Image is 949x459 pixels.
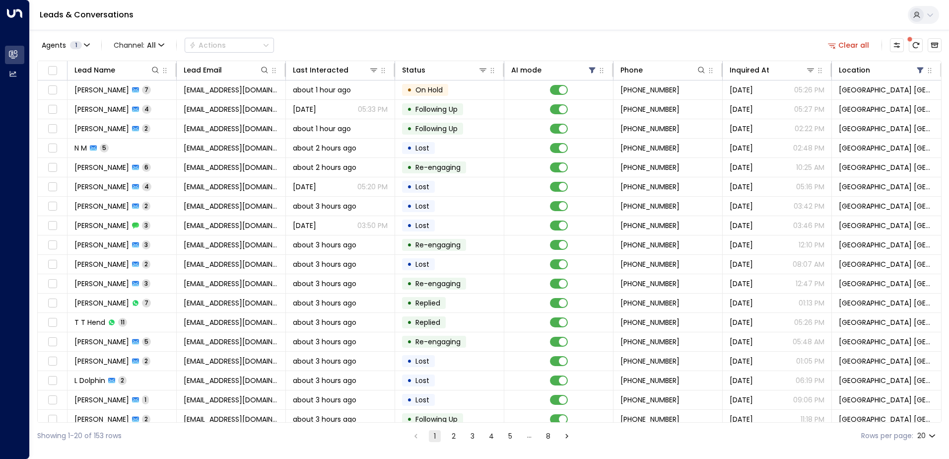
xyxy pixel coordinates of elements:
[839,414,934,424] span: Space Station Castle Bromwich
[357,221,388,230] p: 03:50 PM
[620,395,679,405] span: +447466817922
[407,333,412,350] div: •
[511,64,597,76] div: AI mode
[184,376,278,385] span: leildolphin@gmail.com
[730,221,753,230] span: Aug 08, 2025
[928,38,942,52] button: Archived Leads
[110,38,168,52] button: Channel:All
[839,395,934,405] span: Space Station Castle Bromwich
[794,201,824,211] p: 03:42 PM
[415,85,443,95] span: On Hold
[407,372,412,389] div: •
[184,298,278,308] span: martinjenns3427@gmail.com
[415,124,458,134] span: Following Up
[293,124,351,134] span: about 1 hour ago
[799,240,824,250] p: 12:10 PM
[74,64,160,76] div: Lead Name
[184,143,278,153] span: pothospeitho77@gmail.com
[142,240,150,249] span: 3
[839,104,934,114] span: Space Station Castle Bromwich
[839,182,934,192] span: Space Station Castle Bromwich
[730,279,753,289] span: Jul 16, 2025
[293,64,348,76] div: Last Interacted
[407,411,412,428] div: •
[793,143,824,153] p: 02:48 PM
[620,104,679,114] span: +447423125950
[46,258,59,271] span: Toggle select row
[796,279,824,289] p: 12:47 PM
[620,201,679,211] span: +447548609468
[415,182,429,192] span: Lost
[415,143,429,153] span: Lost
[142,260,150,268] span: 2
[407,120,412,137] div: •
[46,375,59,387] span: Toggle select row
[293,376,356,385] span: about 3 hours ago
[184,337,278,347] span: percynam@gmail.com
[839,221,934,230] span: Space Station Castle Bromwich
[415,317,440,327] span: Replied
[523,430,535,442] div: …
[839,259,934,269] span: Space Station Castle Bromwich
[46,394,59,406] span: Toggle select row
[620,337,679,347] span: +447784183222
[407,314,412,331] div: •
[407,391,412,408] div: •
[839,124,934,134] span: Space Station Castle Bromwich
[796,356,824,366] p: 01:05 PM
[730,64,769,76] div: Inquired At
[357,182,388,192] p: 05:20 PM
[511,64,542,76] div: AI mode
[839,201,934,211] span: Space Station Castle Bromwich
[74,124,129,134] span: Rustam Mustafajev
[407,198,412,215] div: •
[184,240,278,250] span: lees.millie22@icloud.com
[824,38,874,52] button: Clear all
[147,41,156,49] span: All
[620,124,679,134] span: +447478466345
[402,64,425,76] div: Status
[839,356,934,366] span: Space Station Castle Bromwich
[142,124,150,133] span: 2
[467,430,478,442] button: Go to page 3
[46,200,59,213] span: Toggle select row
[620,317,679,327] span: +447309852475
[542,430,554,442] button: Go to page 8
[184,221,278,230] span: catherineholding@live.co.uk
[839,64,870,76] div: Location
[407,275,412,292] div: •
[110,38,168,52] span: Channel:
[415,395,429,405] span: Lost
[185,38,274,53] div: Button group with a nested menu
[796,182,824,192] p: 05:16 PM
[74,221,129,230] span: Catherine Holding
[142,337,151,346] span: 5
[407,159,412,176] div: •
[861,431,913,441] label: Rows per page:
[909,38,923,52] span: There are new threads available. Refresh the grid to view the latest updates.
[184,201,278,211] span: catherineholding@live.co.uk
[293,259,356,269] span: about 3 hours ago
[890,38,904,52] button: Customize
[730,124,753,134] span: Yesterday
[293,395,356,405] span: about 3 hours ago
[917,429,938,443] div: 20
[730,162,753,172] span: Jul 27, 2025
[415,279,461,289] span: Meeting Follow Up
[142,221,150,229] span: 3
[74,162,129,172] span: Susan Sharpe
[793,221,824,230] p: 03:46 PM
[293,104,316,114] span: Aug 02, 2025
[46,161,59,174] span: Toggle select row
[730,240,753,250] span: Aug 04, 2025
[620,85,679,95] span: +447423125950
[40,9,134,20] a: Leads & Conversations
[74,104,129,114] span: Justin Whitehouse
[839,337,934,347] span: Space Station Castle Bromwich
[293,182,316,192] span: Aug 12, 2025
[74,337,129,347] span: Percy Ma
[293,85,351,95] span: about 1 hour ago
[293,279,356,289] span: about 3 hours ago
[118,318,127,326] span: 11
[407,256,412,273] div: •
